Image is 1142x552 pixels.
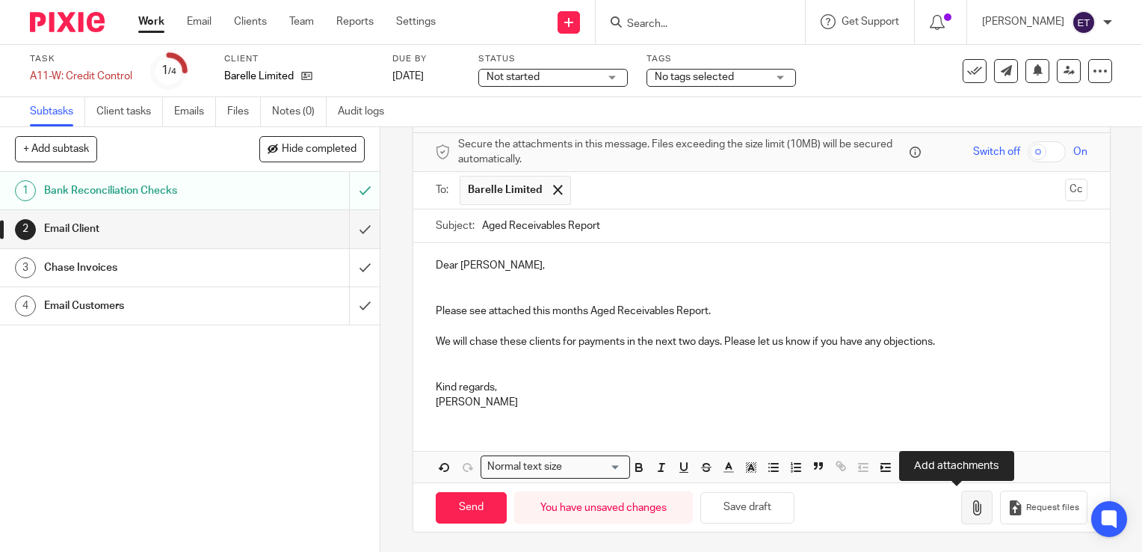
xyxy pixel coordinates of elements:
[514,491,693,524] div: You have unsaved changes
[44,295,238,317] h1: Email Customers
[436,304,1087,319] p: Please see attached this months Aged Receivables Report.
[224,53,374,65] label: Client
[436,183,452,197] label: To:
[396,14,436,29] a: Settings
[842,16,899,27] span: Get Support
[15,295,36,316] div: 4
[487,72,540,82] span: Not started
[15,136,97,162] button: + Add subtask
[30,53,132,65] label: Task
[392,71,424,82] span: [DATE]
[138,14,164,29] a: Work
[282,144,357,156] span: Hide completed
[336,14,374,29] a: Reports
[234,14,267,29] a: Clients
[289,14,314,29] a: Team
[161,62,176,79] div: 1
[30,12,105,32] img: Pixie
[436,258,1087,273] p: Dear [PERSON_NAME],
[224,69,294,84] p: Barelle Limited
[436,395,1087,410] p: [PERSON_NAME]
[15,180,36,201] div: 1
[458,137,906,168] span: Secure the attachments in this message. Files exceeding the size limit (10MB) will be secured aut...
[1026,502,1079,514] span: Request files
[392,53,460,65] label: Due by
[44,218,238,240] h1: Email Client
[1000,491,1087,524] button: Request files
[655,72,734,82] span: No tags selected
[700,492,794,524] button: Save draft
[1065,179,1087,201] button: Cc
[272,97,327,126] a: Notes (0)
[436,218,475,233] label: Subject:
[973,144,1020,159] span: Switch off
[436,492,507,524] input: Send
[436,334,1087,349] p: We will chase these clients for payments in the next two days. Please let us know if you have any...
[30,69,132,84] div: A11-W: Credit Control
[44,180,238,202] h1: Bank Reconciliation Checks
[187,14,212,29] a: Email
[646,53,796,65] label: Tags
[1073,144,1087,159] span: On
[96,97,163,126] a: Client tasks
[478,53,628,65] label: Status
[626,18,760,31] input: Search
[227,97,261,126] a: Files
[468,183,542,197] span: Barelle Limited
[436,380,1087,395] p: Kind regards,
[259,136,365,162] button: Hide completed
[481,456,630,479] div: Search for option
[567,459,621,475] input: Search for option
[30,97,85,126] a: Subtasks
[174,97,216,126] a: Emails
[15,257,36,278] div: 3
[982,14,1064,29] p: [PERSON_NAME]
[44,257,238,279] h1: Chase Invoices
[168,67,176,76] small: /4
[1072,10,1096,34] img: svg%3E
[484,459,566,475] span: Normal text size
[15,219,36,240] div: 2
[338,97,395,126] a: Audit logs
